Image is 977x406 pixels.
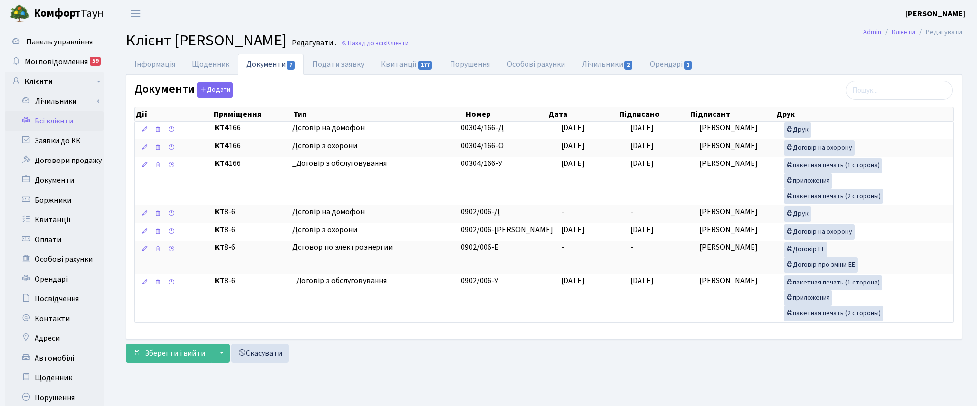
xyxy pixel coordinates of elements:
[624,61,632,70] span: 2
[5,52,104,72] a: Мої повідомлення59
[215,242,225,253] b: КТ
[123,5,148,22] button: Переключити навігацію
[699,140,758,151] span: [PERSON_NAME]
[892,27,915,37] a: Клієнти
[630,122,654,133] span: [DATE]
[5,230,104,249] a: Оплати
[26,37,93,47] span: Панель управління
[5,289,104,309] a: Посвідчення
[461,242,499,253] span: 0902/006-Е
[292,158,453,169] span: _Договір з обслуговування
[292,140,453,152] span: Договір з охорони
[630,140,654,151] span: [DATE]
[784,290,832,306] a: приложения
[784,224,855,240] a: Договір на охорону
[784,257,858,273] a: Договір про зміни ЕЕ
[630,275,654,286] span: [DATE]
[292,206,453,218] span: Договір на домофон
[215,275,225,286] b: КТ
[784,189,883,204] a: пакетная печать (2 стороны)
[561,122,585,133] span: [DATE]
[465,107,547,121] th: Номер
[784,140,855,156] a: Договір на охорону
[5,72,104,91] a: Клієнти
[5,170,104,190] a: Документи
[292,122,453,134] span: Договір на домофон
[126,344,212,363] button: Зберегти і вийти
[641,54,701,75] a: Орендарі
[418,61,432,70] span: 177
[784,275,882,290] a: пакетная печать (1 сторона)
[5,309,104,328] a: Контакти
[784,206,811,222] a: Друк
[10,4,30,24] img: logo.png
[341,39,409,48] a: Назад до всіхКлієнти
[630,224,654,235] span: [DATE]
[5,269,104,289] a: Орендарі
[5,111,104,131] a: Всі клієнти
[784,173,832,189] a: приложения
[287,61,295,70] span: 7
[11,91,104,111] a: Лічильники
[547,107,618,121] th: Дата
[215,158,229,169] b: КТ4
[215,275,284,286] span: 8-6
[215,206,284,218] span: 8-6
[905,8,965,19] b: [PERSON_NAME]
[699,275,758,286] span: [PERSON_NAME]
[461,224,553,235] span: 0902/006-[PERSON_NAME]
[784,242,827,257] a: Договір ЕЕ
[184,54,238,75] a: Щоденник
[5,151,104,170] a: Договори продажу
[618,107,689,121] th: Підписано
[215,140,284,152] span: 166
[573,54,641,75] a: Лічильники
[195,81,233,98] a: Додати
[126,54,184,75] a: Інформація
[630,158,654,169] span: [DATE]
[846,81,953,100] input: Пошук...
[215,206,225,217] b: КТ
[630,206,633,217] span: -
[863,27,881,37] a: Admin
[215,224,284,236] span: 8-6
[5,328,104,348] a: Адреси
[461,122,504,133] span: 00304/166-Д
[461,206,500,217] span: 0902/006-Д
[5,249,104,269] a: Особові рахунки
[126,29,287,52] span: Клієнт [PERSON_NAME]
[561,140,585,151] span: [DATE]
[213,107,292,121] th: Приміщення
[5,210,104,230] a: Квитанції
[699,206,758,217] span: [PERSON_NAME]
[699,224,758,235] span: [PERSON_NAME]
[386,39,409,48] span: Клієнти
[784,122,811,138] a: Друк
[561,275,585,286] span: [DATE]
[215,122,284,134] span: 166
[699,122,758,133] span: [PERSON_NAME]
[915,27,962,38] li: Редагувати
[34,5,104,22] span: Таун
[197,82,233,98] button: Документи
[25,56,88,67] span: Мої повідомлення
[231,344,289,363] a: Скасувати
[145,348,205,359] span: Зберегти і вийти
[215,242,284,253] span: 8-6
[5,32,104,52] a: Панель управління
[461,158,502,169] span: 00304/166-У
[905,8,965,20] a: [PERSON_NAME]
[215,140,229,151] b: КТ4
[561,242,564,253] span: -
[561,224,585,235] span: [DATE]
[5,368,104,388] a: Щоденник
[34,5,81,21] b: Комфорт
[5,348,104,368] a: Автомобілі
[290,39,336,48] small: Редагувати .
[498,54,573,75] a: Особові рахунки
[5,131,104,151] a: Заявки до КК
[5,190,104,210] a: Боржники
[699,158,758,169] span: [PERSON_NAME]
[775,107,953,121] th: Друк
[784,306,883,321] a: пакетная печать (2 стороны)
